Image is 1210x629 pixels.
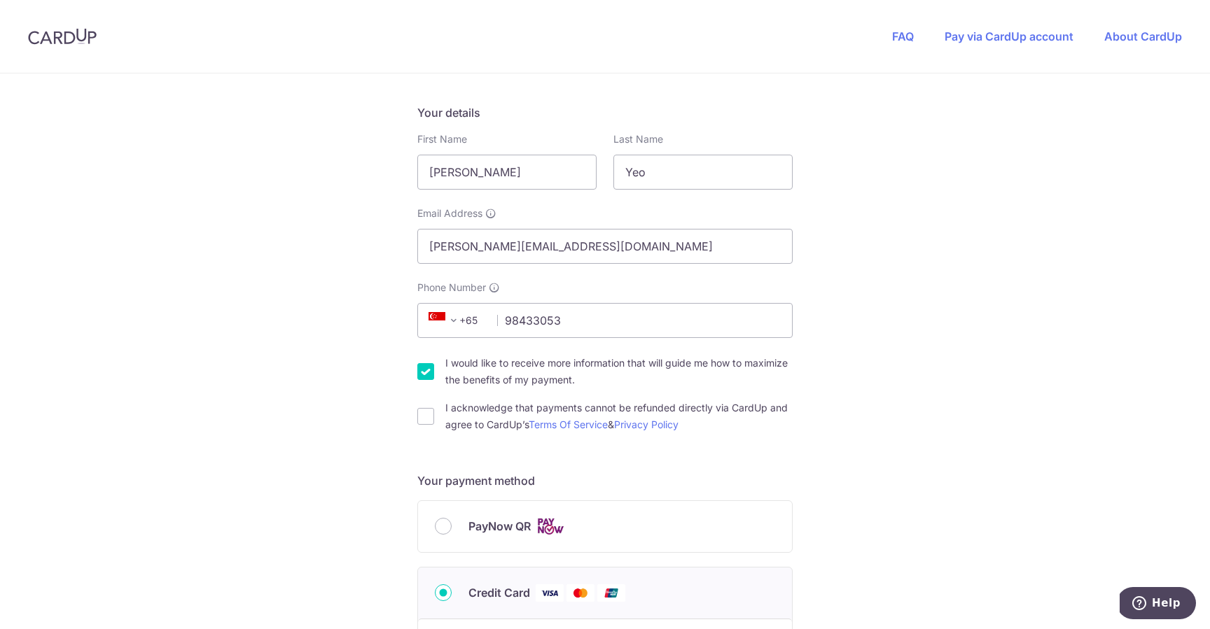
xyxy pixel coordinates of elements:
div: Credit Card Visa Mastercard Union Pay [435,584,775,602]
img: Union Pay [597,584,625,602]
label: I acknowledge that payments cannot be refunded directly via CardUp and agree to CardUp’s & [445,400,793,433]
a: Privacy Policy [614,418,679,430]
div: PayNow QR Cards logo [435,518,775,535]
h5: Your payment method [417,472,793,489]
h5: Your details [417,104,793,121]
span: Email Address [417,206,482,220]
a: Pay via CardUp account [945,29,1073,43]
span: +65 [424,312,487,329]
label: First Name [417,132,467,146]
a: FAQ [892,29,914,43]
span: Credit Card [468,584,530,601]
img: Mastercard [566,584,594,602]
input: Email address [417,229,793,264]
img: Cards logo [536,518,564,535]
img: CardUp [28,28,97,45]
iframe: Opens a widget where you can find more information [1120,587,1196,622]
span: PayNow QR [468,518,531,535]
img: Visa [536,584,564,602]
span: +65 [429,312,462,329]
input: First name [417,155,597,190]
label: I would like to receive more information that will guide me how to maximize the benefits of my pa... [445,355,793,388]
span: Phone Number [417,281,486,295]
a: About CardUp [1104,29,1182,43]
input: Last name [613,155,793,190]
label: Last Name [613,132,663,146]
a: Terms Of Service [529,418,608,430]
